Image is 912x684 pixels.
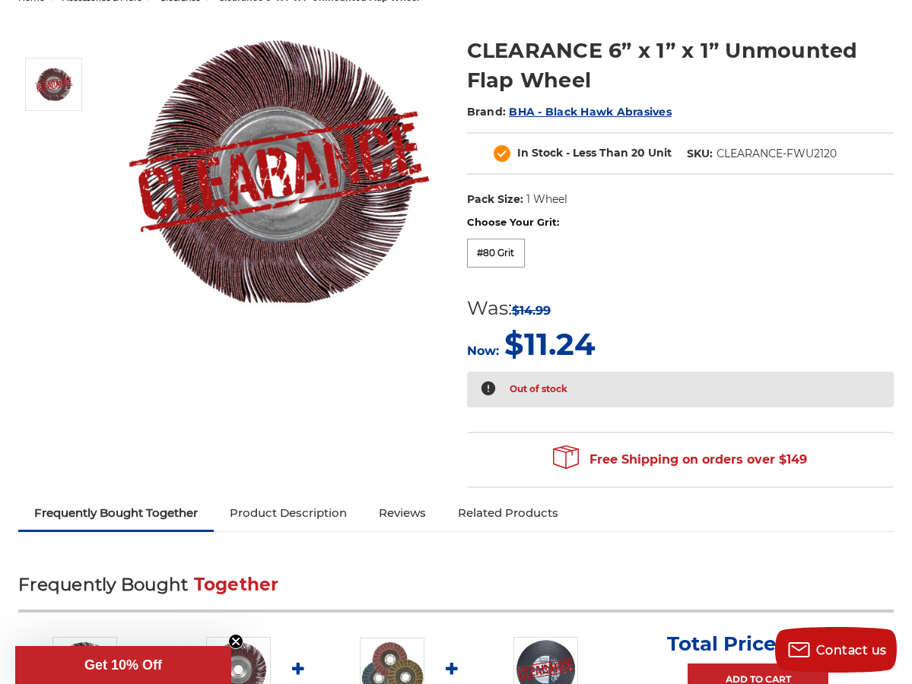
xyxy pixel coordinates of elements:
[15,646,231,684] div: Get 10% OffClose teaser
[194,574,279,595] span: Together
[553,445,807,475] span: Free Shipping on orders over $149
[363,496,442,530] a: Reviews
[442,496,574,530] a: Related Products
[127,20,431,324] img: CLEARANCE 6” x 1” x 1” Unmounted Flap Wheel
[566,146,628,160] span: - Less Than
[228,634,243,649] button: Close teaser
[467,215,895,230] label: Choose Your Grit:
[517,146,563,160] span: In Stock
[18,574,188,595] span: Frequently Bought
[509,105,672,119] a: BHA - Black Hawk Abrasives
[631,146,645,160] span: 20
[775,627,897,673] button: Contact us
[214,496,363,530] a: Product Description
[18,496,214,530] a: Frequently Bought Together
[526,192,567,207] dd: 1 Wheel
[667,632,850,656] p: Total Price:
[504,325,596,363] span: $11.24
[512,303,551,318] span: $14.99
[467,294,596,323] div: Was:
[648,146,672,160] span: Unit
[467,344,499,358] span: Now:
[35,65,73,103] img: CLEARANCE 6” x 1” x 1” Unmounted Flap Wheel
[467,36,895,95] h1: CLEARANCE 6” x 1” x 1” Unmounted Flap Wheel
[84,657,162,673] span: Get 10% Off
[510,380,567,399] p: Out of stock
[467,105,507,119] span: Brand:
[467,192,523,207] dt: Pack Size:
[687,146,713,162] dt: SKU:
[717,146,837,162] dd: CLEARANCE-FWU2120
[816,643,887,657] span: Contact us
